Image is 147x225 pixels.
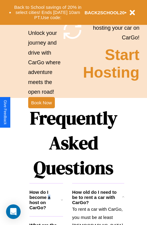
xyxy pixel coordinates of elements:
div: Give Feedback [3,100,7,125]
p: Unlock your journey and drive with CarGo where adventure meets the open road! [28,28,62,97]
button: Book Now [28,97,55,108]
h2: Start Hosting [83,46,139,81]
h3: How do I become a host on CarGo? [29,190,61,210]
button: Back to School savings of 20% in select cities! Ends [DATE] 10am PT.Use code: [11,3,85,22]
h3: How old do I need to be to rent a car with CarGo? [72,190,122,205]
h1: Frequently Asked Questions [29,102,118,183]
div: Open Intercom Messenger [6,204,21,219]
b: BACK2SCHOOL20 [85,10,125,15]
